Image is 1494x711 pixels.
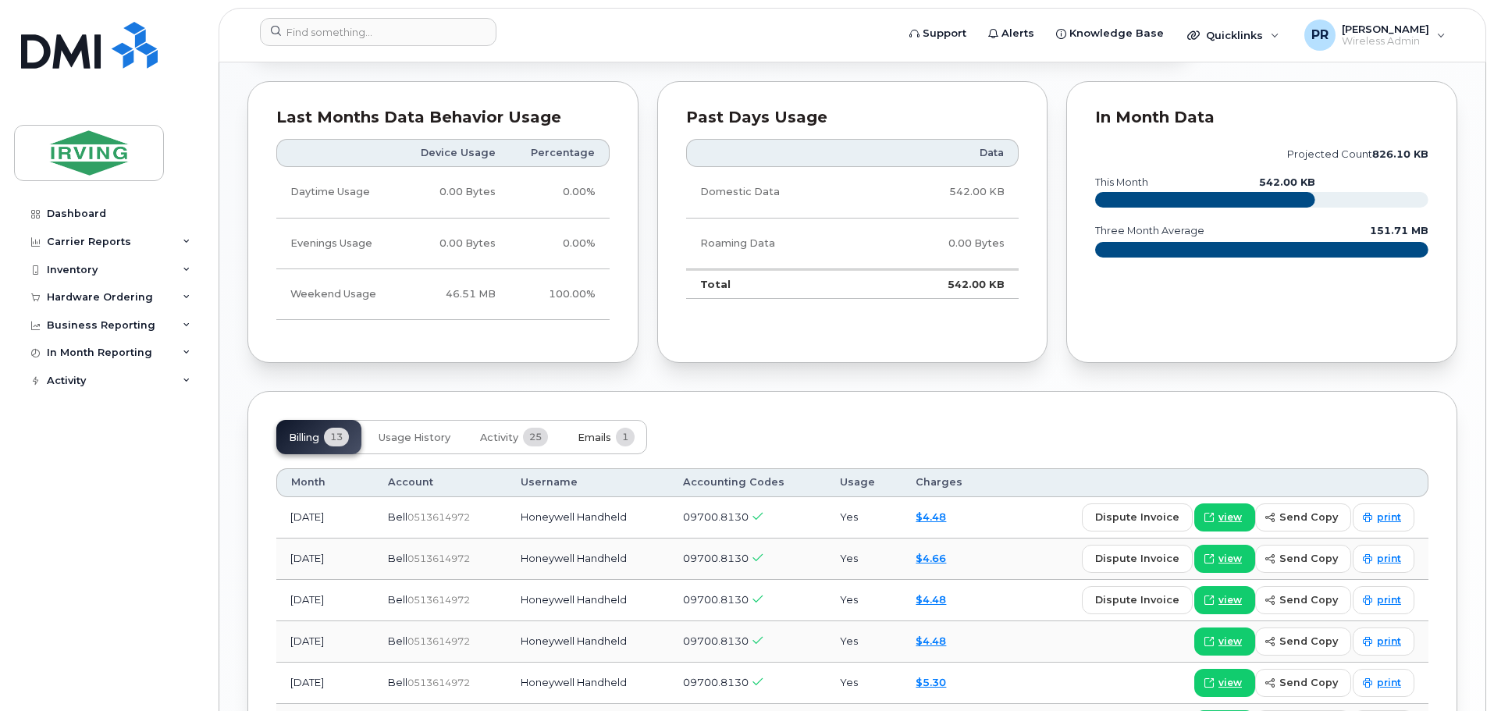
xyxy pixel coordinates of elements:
td: 542.00 KB [872,269,1019,299]
span: 09700.8130 [683,552,749,564]
text: 151.71 MB [1370,225,1428,236]
span: send copy [1279,592,1338,607]
div: Quicklinks [1176,20,1290,51]
span: 0513614972 [407,677,470,688]
th: Username [507,468,669,496]
button: send copy [1255,503,1351,531]
td: Yes [826,663,902,704]
a: $4.48 [916,510,946,523]
td: Weekend Usage [276,269,399,320]
th: Charges [902,468,992,496]
td: Yes [826,580,902,621]
div: Poirier, Robert [1293,20,1457,51]
td: [DATE] [276,663,374,704]
a: print [1353,627,1414,656]
tspan: 826.10 KB [1372,148,1428,160]
span: view [1218,510,1242,524]
span: print [1377,635,1401,649]
text: this month [1094,176,1148,188]
span: dispute invoice [1095,551,1179,566]
input: Find something... [260,18,496,46]
span: dispute invoice [1095,592,1179,607]
span: 0513614972 [407,511,470,523]
a: $4.66 [916,552,946,564]
td: 542.00 KB [872,167,1019,218]
a: $4.48 [916,593,946,606]
a: view [1194,545,1255,573]
span: Bell [388,552,407,564]
a: print [1353,586,1414,614]
a: print [1353,545,1414,573]
td: Evenings Usage [276,219,399,269]
span: send copy [1279,634,1338,649]
span: view [1218,635,1242,649]
td: 100.00% [510,269,610,320]
td: [DATE] [276,497,374,539]
div: Past Days Usage [686,110,1019,126]
tr: Weekdays from 6:00pm to 8:00am [276,219,610,269]
span: 09700.8130 [683,510,749,523]
td: Roaming Data [686,219,872,269]
td: Daytime Usage [276,167,399,218]
a: view [1194,627,1255,656]
span: 0513614972 [407,594,470,606]
span: 0513614972 [407,553,470,564]
td: 46.51 MB [399,269,510,320]
a: Support [898,18,977,49]
text: three month average [1094,225,1204,236]
button: send copy [1255,627,1351,656]
th: Usage [826,468,902,496]
span: dispute invoice [1095,510,1179,524]
span: 09700.8130 [683,635,749,647]
td: [DATE] [276,539,374,580]
a: $5.30 [916,676,946,688]
span: Bell [388,593,407,606]
span: Bell [388,510,407,523]
span: view [1218,593,1242,607]
a: $4.48 [916,635,946,647]
a: view [1194,669,1255,697]
td: Honeywell Handheld [507,497,669,539]
th: Percentage [510,139,610,167]
span: 0513614972 [407,635,470,647]
span: print [1377,593,1401,607]
span: send copy [1279,675,1338,690]
td: 0.00% [510,219,610,269]
text: projected count [1287,148,1428,160]
td: 0.00 Bytes [872,219,1019,269]
button: dispute invoice [1082,586,1193,614]
a: view [1194,586,1255,614]
td: Yes [826,497,902,539]
tr: Friday from 6:00pm to Monday 8:00am [276,269,610,320]
text: 542.00 KB [1259,176,1315,188]
a: Knowledge Base [1045,18,1175,49]
span: Quicklinks [1206,29,1263,41]
td: Total [686,269,872,299]
a: print [1353,503,1414,531]
td: [DATE] [276,580,374,621]
td: Honeywell Handheld [507,539,669,580]
a: print [1353,669,1414,697]
span: send copy [1279,510,1338,524]
td: Domestic Data [686,167,872,218]
span: print [1377,676,1401,690]
span: Knowledge Base [1069,26,1164,41]
span: 09700.8130 [683,676,749,688]
span: Alerts [1001,26,1034,41]
td: Honeywell Handheld [507,621,669,663]
td: [DATE] [276,621,374,663]
td: Yes [826,539,902,580]
span: Bell [388,635,407,647]
a: Alerts [977,18,1045,49]
th: Accounting Codes [669,468,826,496]
th: Account [374,468,507,496]
td: 0.00 Bytes [399,219,510,269]
td: 0.00 Bytes [399,167,510,218]
span: 1 [616,428,635,446]
span: PR [1311,26,1329,44]
span: Wireless Admin [1342,35,1429,48]
th: Data [872,139,1019,167]
td: Honeywell Handheld [507,663,669,704]
span: [PERSON_NAME] [1342,23,1429,35]
th: Device Usage [399,139,510,167]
